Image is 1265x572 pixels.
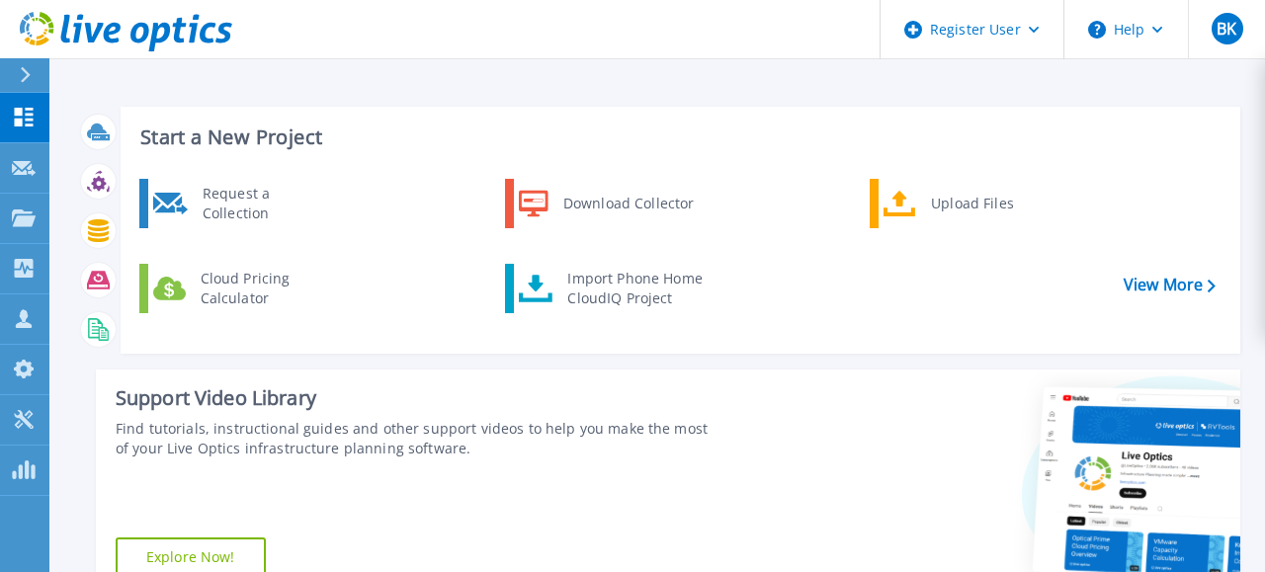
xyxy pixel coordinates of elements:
[1124,276,1216,294] a: View More
[140,126,1215,148] h3: Start a New Project
[139,264,342,313] a: Cloud Pricing Calculator
[870,179,1072,228] a: Upload Files
[191,269,337,308] div: Cloud Pricing Calculator
[553,184,703,223] div: Download Collector
[557,269,712,308] div: Import Phone Home CloudIQ Project
[116,419,711,458] div: Find tutorials, instructional guides and other support videos to help you make the most of your L...
[193,184,337,223] div: Request a Collection
[921,184,1067,223] div: Upload Files
[116,385,711,411] div: Support Video Library
[1217,21,1236,37] span: BK
[139,179,342,228] a: Request a Collection
[505,179,708,228] a: Download Collector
